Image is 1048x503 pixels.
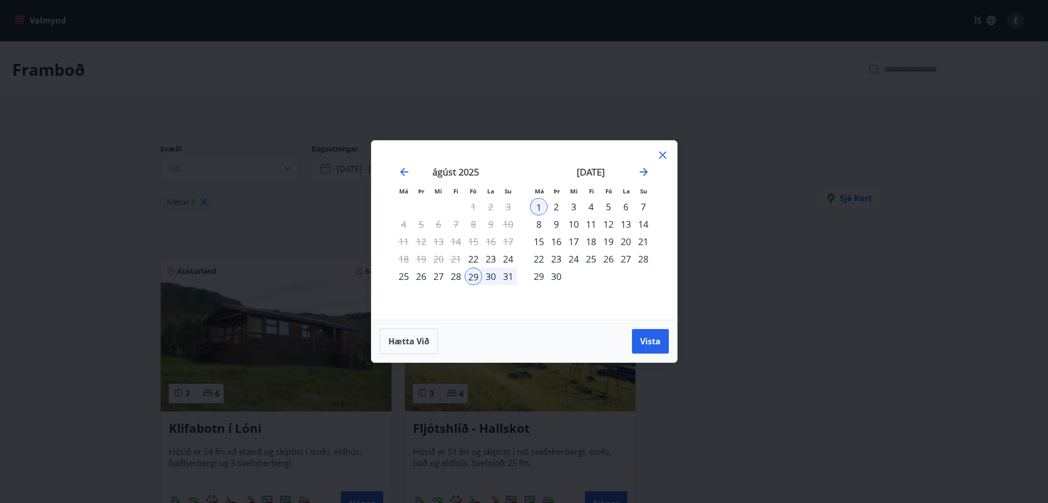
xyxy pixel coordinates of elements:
td: Choose miðvikudagur, 27. ágúst 2025 as your check-in date. It’s available. [430,268,447,285]
td: Not available. laugardagur, 2. ágúst 2025 [482,198,499,215]
small: Þr [418,187,424,195]
div: 31 [499,268,517,285]
div: 30 [548,268,565,285]
td: Choose laugardagur, 6. september 2025 as your check-in date. It’s available. [617,198,635,215]
td: Choose sunnudagur, 21. september 2025 as your check-in date. It’s available. [635,233,652,250]
small: Má [535,187,544,195]
td: Not available. þriðjudagur, 19. ágúst 2025 [412,250,430,268]
div: 5 [600,198,617,215]
td: Choose þriðjudagur, 30. september 2025 as your check-in date. It’s available. [548,268,565,285]
td: Choose fimmtudagur, 11. september 2025 as your check-in date. It’s available. [582,215,600,233]
small: Su [640,187,647,195]
div: 6 [617,198,635,215]
div: 23 [548,250,565,268]
div: Calendar [384,153,665,308]
div: 28 [447,268,465,285]
small: Fö [605,187,612,195]
div: 9 [548,215,565,233]
div: Move backward to switch to the previous month. [398,166,410,178]
td: Not available. miðvikudagur, 6. ágúst 2025 [430,215,447,233]
td: Not available. mánudagur, 4. ágúst 2025 [395,215,412,233]
span: Vista [640,336,661,347]
div: 18 [582,233,600,250]
td: Not available. mánudagur, 11. ágúst 2025 [395,233,412,250]
td: Not available. fimmtudagur, 14. ágúst 2025 [447,233,465,250]
td: Choose mánudagur, 15. september 2025 as your check-in date. It’s available. [530,233,548,250]
small: Þr [554,187,560,195]
td: Choose þriðjudagur, 2. september 2025 as your check-in date. It’s available. [548,198,565,215]
small: Mi [434,187,442,195]
div: 11 [582,215,600,233]
td: Choose föstudagur, 26. september 2025 as your check-in date. It’s available. [600,250,617,268]
td: Not available. miðvikudagur, 13. ágúst 2025 [430,233,447,250]
div: 22 [465,250,482,268]
td: Not available. fimmtudagur, 21. ágúst 2025 [447,250,465,268]
td: Choose föstudagur, 5. september 2025 as your check-in date. It’s available. [600,198,617,215]
td: Not available. sunnudagur, 10. ágúst 2025 [499,215,517,233]
small: Su [505,187,512,195]
td: Not available. laugardagur, 16. ágúst 2025 [482,233,499,250]
td: Choose mánudagur, 8. september 2025 as your check-in date. It’s available. [530,215,548,233]
small: Má [399,187,408,195]
div: 27 [430,268,447,285]
div: 16 [548,233,565,250]
small: Fö [470,187,476,195]
td: Choose mánudagur, 22. september 2025 as your check-in date. It’s available. [530,250,548,268]
div: 19 [600,233,617,250]
td: Choose fimmtudagur, 28. ágúst 2025 as your check-in date. It’s available. [447,268,465,285]
td: Not available. laugardagur, 9. ágúst 2025 [482,215,499,233]
td: Choose laugardagur, 20. september 2025 as your check-in date. It’s available. [617,233,635,250]
div: 25 [395,268,412,285]
div: 2 [548,198,565,215]
div: 15 [530,233,548,250]
div: 26 [412,268,430,285]
div: Move forward to switch to the next month. [638,166,650,178]
strong: ágúst 2025 [432,166,479,178]
td: Choose sunnudagur, 28. september 2025 as your check-in date. It’s available. [635,250,652,268]
td: Not available. sunnudagur, 17. ágúst 2025 [499,233,517,250]
div: 23 [482,250,499,268]
div: 7 [635,198,652,215]
td: Choose föstudagur, 22. ágúst 2025 as your check-in date. It’s available. [465,250,482,268]
td: Not available. föstudagur, 15. ágúst 2025 [465,233,482,250]
td: Choose miðvikudagur, 17. september 2025 as your check-in date. It’s available. [565,233,582,250]
div: 24 [565,250,582,268]
td: Not available. föstudagur, 1. ágúst 2025 [465,198,482,215]
button: Hætta við [380,329,438,354]
td: Not available. þriðjudagur, 12. ágúst 2025 [412,233,430,250]
td: Choose föstudagur, 19. september 2025 as your check-in date. It’s available. [600,233,617,250]
small: La [487,187,494,195]
td: Selected. sunnudagur, 31. ágúst 2025 [499,268,517,285]
div: 22 [530,250,548,268]
div: 29 [465,268,482,285]
div: 20 [617,233,635,250]
div: 24 [499,250,517,268]
div: 13 [617,215,635,233]
td: Not available. mánudagur, 18. ágúst 2025 [395,250,412,268]
td: Choose fimmtudagur, 18. september 2025 as your check-in date. It’s available. [582,233,600,250]
div: 3 [565,198,582,215]
td: Choose laugardagur, 13. september 2025 as your check-in date. It’s available. [617,215,635,233]
div: 10 [565,215,582,233]
td: Not available. sunnudagur, 3. ágúst 2025 [499,198,517,215]
small: La [623,187,630,195]
td: Choose laugardagur, 27. september 2025 as your check-in date. It’s available. [617,250,635,268]
div: 4 [582,198,600,215]
td: Selected as start date. föstudagur, 29. ágúst 2025 [465,268,482,285]
td: Choose þriðjudagur, 26. ágúst 2025 as your check-in date. It’s available. [412,268,430,285]
td: Choose miðvikudagur, 10. september 2025 as your check-in date. It’s available. [565,215,582,233]
td: Choose mánudagur, 29. september 2025 as your check-in date. It’s available. [530,268,548,285]
td: Choose þriðjudagur, 23. september 2025 as your check-in date. It’s available. [548,250,565,268]
div: 29 [530,268,548,285]
td: Not available. föstudagur, 8. ágúst 2025 [465,215,482,233]
td: Choose þriðjudagur, 16. september 2025 as your check-in date. It’s available. [548,233,565,250]
div: 27 [617,250,635,268]
small: Mi [570,187,578,195]
td: Selected. laugardagur, 30. ágúst 2025 [482,268,499,285]
div: 21 [635,233,652,250]
strong: [DATE] [577,166,605,178]
div: 17 [565,233,582,250]
td: Not available. miðvikudagur, 20. ágúst 2025 [430,250,447,268]
td: Choose miðvikudagur, 3. september 2025 as your check-in date. It’s available. [565,198,582,215]
div: 28 [635,250,652,268]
